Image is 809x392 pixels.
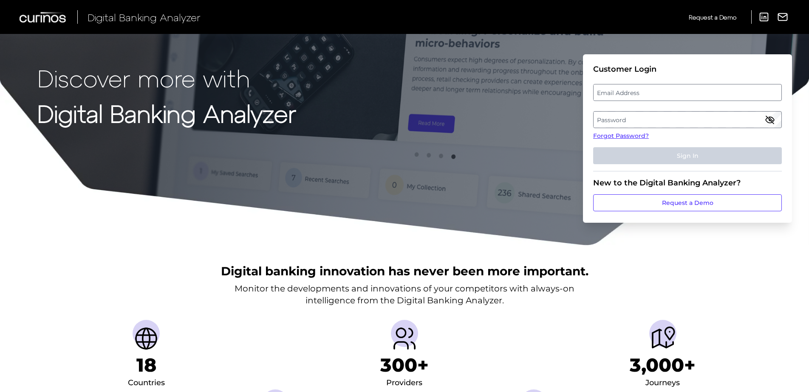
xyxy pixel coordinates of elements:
[593,132,782,140] a: Forgot Password?
[593,178,782,188] div: New to the Digital Banking Analyzer?
[391,325,418,352] img: Providers
[593,147,782,164] button: Sign In
[594,112,781,127] label: Password
[689,14,736,21] span: Request a Demo
[689,10,736,24] a: Request a Demo
[386,376,422,390] div: Providers
[630,354,696,376] h1: 3,000+
[594,85,781,100] label: Email Address
[380,354,429,376] h1: 300+
[136,354,156,376] h1: 18
[37,99,296,127] strong: Digital Banking Analyzer
[593,64,782,74] div: Customer Login
[593,194,782,211] a: Request a Demo
[235,283,574,306] p: Monitor the developments and innovations of your competitors with always-on intelligence from the...
[128,376,165,390] div: Countries
[133,325,160,352] img: Countries
[88,11,201,23] span: Digital Banking Analyzer
[645,376,680,390] div: Journeys
[37,64,296,91] p: Discover more with
[221,263,588,279] h2: Digital banking innovation has never been more important.
[649,325,676,352] img: Journeys
[20,12,67,22] img: Curinos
